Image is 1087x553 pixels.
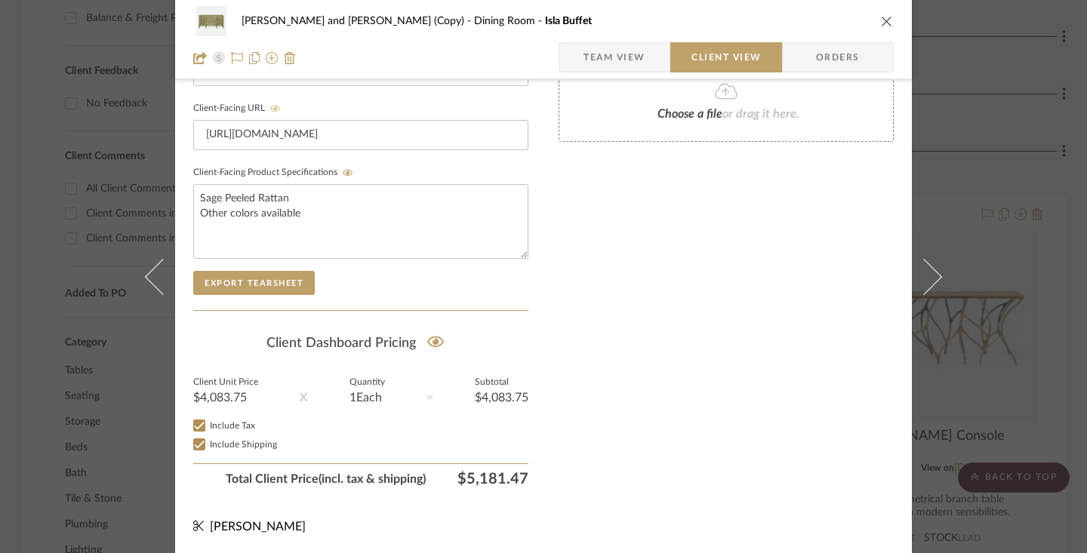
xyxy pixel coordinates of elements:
[210,521,306,533] span: [PERSON_NAME]
[350,392,385,404] div: 1 Each
[475,379,528,386] label: Subtotal
[193,120,528,150] input: Enter item URL
[426,389,433,407] div: =
[193,326,528,361] div: Client Dashboard Pricing
[265,103,285,114] button: Client-Facing URL
[475,392,528,404] div: $4,083.75
[210,421,255,430] span: Include Tax
[193,379,258,386] label: Client Unit Price
[193,271,315,295] button: Export Tearsheet
[284,52,296,64] img: Remove from project
[474,16,545,26] span: Dining Room
[193,103,285,114] label: Client-Facing URL
[722,108,799,120] span: or drag it here.
[300,389,307,407] div: X
[657,108,722,120] span: Choose a file
[337,167,358,178] button: Client-Facing Product Specifications
[210,440,277,449] span: Include Shipping
[193,470,426,488] span: Total Client Price
[584,42,645,72] span: Team View
[242,16,474,26] span: [PERSON_NAME] and [PERSON_NAME] (Copy)
[350,379,385,386] label: Quantity
[319,470,426,488] span: (incl. tax & shipping)
[193,167,358,178] label: Client-Facing Product Specifications
[545,16,592,26] span: Isla Buffet
[691,42,761,72] span: Client View
[799,42,876,72] span: Orders
[193,392,258,404] div: $4,083.75
[426,470,528,488] span: $5,181.47
[880,14,894,28] button: close
[193,6,229,36] img: 1dca8e2b-0dff-438e-935d-b75f5fb2cf8c_48x40.jpg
